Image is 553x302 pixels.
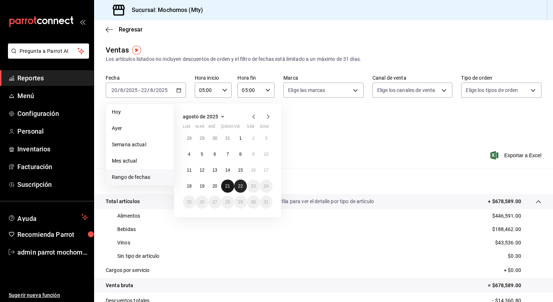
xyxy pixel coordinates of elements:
[112,173,168,181] span: Rango de fechas
[17,126,88,136] span: Personal
[106,177,541,185] p: Resumen
[126,6,203,14] h3: Sucursal: Mochomos (Mty)
[461,75,541,80] label: Tipo de orden
[214,152,216,157] abbr: 6 de agosto de 2025
[492,151,541,160] span: Exportar a Excel
[17,247,88,257] span: admin parrot mochomos
[208,164,221,177] button: 13 de agosto de 2025
[112,125,168,132] span: Ayer
[488,198,521,205] p: + $678,589.00
[234,132,247,145] button: 1 de agosto de 2025
[264,152,269,157] abbr: 10 de agosto de 2025
[199,136,204,141] abbr: 29 de julio de 2025
[8,43,89,59] button: Pregunta a Parrot AI
[260,180,273,193] button: 24 de agosto de 2025
[195,164,208,177] button: 12 de agosto de 2025
[20,47,78,55] span: Pregunta a Parrot AI
[195,196,208,209] button: 26 de agosto de 2025
[183,112,227,121] button: agosto de 2025
[208,132,221,145] button: 30 de julio de 2025
[187,200,191,205] abbr: 25 de agosto de 2025
[208,124,215,132] abbr: miércoles
[251,168,256,173] abbr: 16 de agosto de 2025
[225,184,230,189] abbr: 21 de agosto de 2025
[264,184,269,189] abbr: 24 de agosto de 2025
[199,200,204,205] abbr: 26 de agosto de 2025
[118,87,120,93] span: /
[199,184,204,189] abbr: 19 de agosto de 2025
[252,152,254,157] abbr: 9 de agosto de 2025
[225,200,230,205] abbr: 28 de agosto de 2025
[106,55,541,63] div: Los artículos listados no incluyen descuentos de orden y el filtro de fechas está limitado a un m...
[225,136,230,141] abbr: 31 de julio de 2025
[112,108,168,116] span: Hoy
[252,136,254,141] abbr: 2 de agosto de 2025
[283,75,364,80] label: Marca
[238,200,243,205] abbr: 29 de agosto de 2025
[238,184,243,189] abbr: 22 de agosto de 2025
[488,282,541,289] p: = $678,589.00
[188,152,190,157] abbr: 4 de agosto de 2025
[492,212,521,220] p: $446,591.00
[187,168,191,173] abbr: 11 de agosto de 2025
[212,168,217,173] abbr: 13 de agosto de 2025
[156,87,168,93] input: ----
[288,87,325,94] span: Elige las marcas
[247,132,259,145] button: 2 de agosto de 2025
[264,168,269,173] abbr: 17 de agosto de 2025
[247,180,259,193] button: 23 de agosto de 2025
[508,252,521,260] p: $0.00
[195,124,204,132] abbr: martes
[504,267,541,274] p: + $0.00
[254,198,374,205] p: Da clic en la fila para ver el detalle por tipo de artículo
[187,136,191,141] abbr: 28 de julio de 2025
[117,226,136,233] p: Bebidas
[225,168,230,173] abbr: 14 de agosto de 2025
[106,267,150,274] p: Cargos por servicio
[201,152,203,157] abbr: 5 de agosto de 2025
[112,157,168,165] span: Mes actual
[119,26,143,33] span: Regresar
[117,239,130,247] p: Vinos
[227,152,229,157] abbr: 7 de agosto de 2025
[260,196,273,209] button: 31 de agosto de 2025
[120,87,123,93] input: --
[141,87,147,93] input: --
[208,180,221,193] button: 20 de agosto de 2025
[123,87,126,93] span: /
[212,136,217,141] abbr: 30 de julio de 2025
[495,239,521,247] p: $43,536.00
[17,91,88,101] span: Menú
[9,291,88,299] span: Sugerir nueva función
[221,164,234,177] button: 14 de agosto de 2025
[239,136,242,141] abbr: 1 de agosto de 2025
[212,200,217,205] abbr: 27 de agosto de 2025
[117,252,160,260] p: Sin tipo de artículo
[111,87,118,93] input: --
[247,164,259,177] button: 16 de agosto de 2025
[492,226,521,233] p: $188,462.00
[221,148,234,161] button: 7 de agosto de 2025
[132,46,141,55] img: Tooltip marker
[183,132,195,145] button: 28 de julio de 2025
[17,109,88,118] span: Configuración
[247,124,254,132] abbr: sábado
[106,75,186,80] label: Fecha
[234,180,247,193] button: 22 de agosto de 2025
[117,212,140,220] p: Alimentos
[208,148,221,161] button: 6 de agosto de 2025
[147,87,149,93] span: /
[153,87,156,93] span: /
[199,168,204,173] abbr: 12 de agosto de 2025
[17,180,88,189] span: Suscripción
[212,184,217,189] abbr: 20 de agosto de 2025
[260,164,273,177] button: 17 de agosto de 2025
[106,282,133,289] p: Venta bruta
[195,132,208,145] button: 29 de julio de 2025
[234,148,247,161] button: 8 de agosto de 2025
[106,26,143,33] button: Regresar
[208,196,221,209] button: 27 de agosto de 2025
[221,180,234,193] button: 21 de agosto de 2025
[183,148,195,161] button: 4 de agosto de 2025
